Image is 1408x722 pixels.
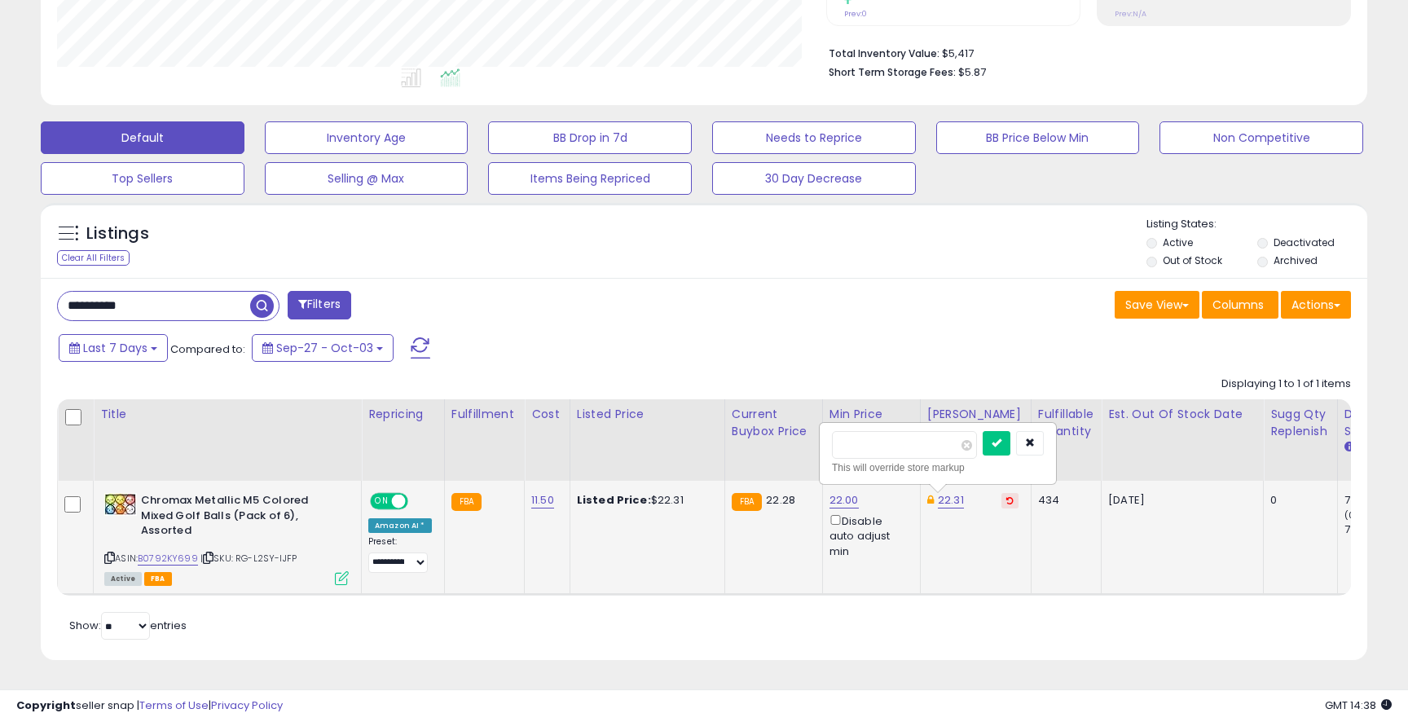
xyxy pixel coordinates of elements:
div: Current Buybox Price [732,406,816,440]
button: Filters [288,291,351,319]
strong: Copyright [16,698,76,713]
p: [DATE] [1108,493,1251,508]
span: Compared to: [170,341,245,357]
label: Archived [1274,253,1318,267]
small: FBA [732,493,762,511]
label: Active [1163,236,1193,249]
small: Prev: 0 [844,9,867,19]
div: Min Price [829,406,913,423]
small: FBA [451,493,482,511]
span: Sep-27 - Oct-03 [276,340,373,356]
div: This will override store markup [832,460,1044,476]
div: Amazon AI * [368,518,432,533]
div: Cost [531,406,563,423]
span: ON [372,495,392,508]
b: Total Inventory Value: [829,46,939,60]
button: Last 7 Days [59,334,168,362]
div: Fulfillment [451,406,517,423]
button: Actions [1281,291,1351,319]
div: 434 [1038,493,1089,508]
label: Deactivated [1274,236,1335,249]
div: Fulfillable Quantity [1038,406,1094,440]
div: [PERSON_NAME] [927,406,1024,423]
button: Non Competitive [1159,121,1363,154]
span: $5.87 [958,64,986,80]
b: Listed Price: [577,492,651,508]
span: 22.28 [766,492,795,508]
span: OFF [406,495,432,508]
small: Prev: N/A [1115,9,1146,19]
button: BB Drop in 7d [488,121,692,154]
a: Terms of Use [139,698,209,713]
h5: Listings [86,222,149,245]
a: Privacy Policy [211,698,283,713]
div: Title [100,406,354,423]
button: Default [41,121,244,154]
img: 511GAiqaViL._SL40_.jpg [104,493,137,516]
p: Listing States: [1146,217,1366,232]
div: Disable auto adjust min [829,512,908,559]
button: Top Sellers [41,162,244,195]
label: Out of Stock [1163,253,1222,267]
b: Chromax Metallic M5 Colored Mixed Golf Balls (Pack of 6), Assorted [141,493,339,543]
div: Repricing [368,406,438,423]
span: All listings currently available for purchase on Amazon [104,572,142,586]
span: | SKU: RG-L2SY-IJFP [200,552,297,565]
span: Show: entries [69,618,187,633]
div: ASIN: [104,493,349,583]
div: $22.31 [577,493,712,508]
button: Items Being Repriced [488,162,692,195]
div: Days In Stock [1344,406,1404,440]
button: Needs to Reprice [712,121,916,154]
a: 11.50 [531,492,554,508]
button: Sep-27 - Oct-03 [252,334,394,362]
button: Columns [1202,291,1278,319]
small: (0%) [1344,508,1367,522]
a: B0792KY699 [138,552,198,566]
div: seller snap | | [16,698,283,714]
small: Days In Stock. [1344,440,1354,455]
div: 0 [1270,493,1325,508]
div: Displaying 1 to 1 of 1 items [1221,376,1351,392]
button: Inventory Age [265,121,469,154]
a: 22.31 [938,492,964,508]
div: Est. Out Of Stock Date [1108,406,1256,423]
span: 2025-10-11 14:38 GMT [1325,698,1392,713]
div: Sugg Qty Replenish [1270,406,1331,440]
li: $5,417 [829,42,1339,62]
button: Selling @ Max [265,162,469,195]
b: Short Term Storage Fees: [829,65,956,79]
th: Please note that this number is a calculation based on your required days of coverage and your ve... [1264,399,1338,481]
span: FBA [144,572,172,586]
a: 22.00 [829,492,859,508]
button: Save View [1115,291,1199,319]
span: Columns [1212,297,1264,313]
div: Clear All Filters [57,250,130,266]
span: Last 7 Days [83,340,147,356]
button: 30 Day Decrease [712,162,916,195]
div: Preset: [368,536,432,573]
div: Listed Price [577,406,718,423]
button: BB Price Below Min [936,121,1140,154]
